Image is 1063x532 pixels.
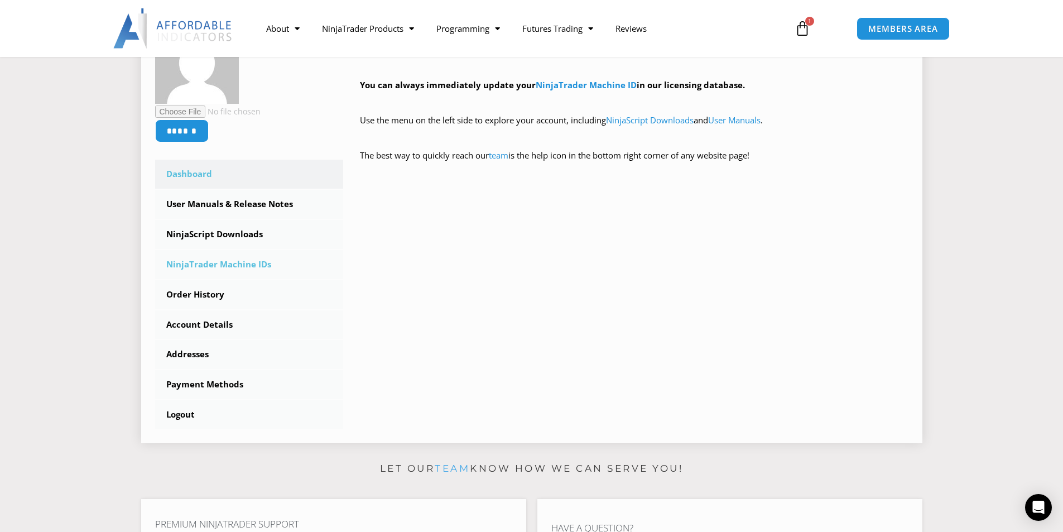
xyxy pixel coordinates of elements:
span: MEMBERS AREA [868,25,938,33]
img: 535988f41c11ab357b0b9171579aee2e4e0174c796397a991070a88688c171c5 [155,20,239,104]
a: NinjaTrader Machine ID [536,79,637,90]
img: LogoAI | Affordable Indicators – NinjaTrader [113,8,233,49]
p: Let our know how we can serve you! [141,460,922,478]
nav: Menu [255,16,782,41]
a: team [489,150,508,161]
a: NinjaScript Downloads [155,220,344,249]
a: Addresses [155,340,344,369]
p: The best way to quickly reach our is the help icon in the bottom right corner of any website page! [360,148,908,179]
a: MEMBERS AREA [857,17,950,40]
a: Payment Methods [155,370,344,399]
a: NinjaTrader Products [311,16,425,41]
a: Logout [155,400,344,429]
a: Futures Trading [511,16,604,41]
p: Use the menu on the left side to explore your account, including and . [360,113,908,144]
strong: You can always immediately update your in our licensing database. [360,79,745,90]
a: team [435,463,470,474]
nav: Account pages [155,160,344,429]
a: Programming [425,16,511,41]
div: Hey ! Welcome to the Members Area. Thank you for being a valuable customer! [360,25,908,179]
a: Reviews [604,16,658,41]
a: Dashboard [155,160,344,189]
a: User Manuals [708,114,761,126]
a: Order History [155,280,344,309]
a: NinjaScript Downloads [606,114,694,126]
a: User Manuals & Release Notes [155,190,344,219]
a: Account Details [155,310,344,339]
span: 1 [805,17,814,26]
a: NinjaTrader Machine IDs [155,250,344,279]
a: About [255,16,311,41]
a: 1 [778,12,827,45]
h4: Premium NinjaTrader Support [155,519,512,530]
div: Open Intercom Messenger [1025,494,1052,521]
